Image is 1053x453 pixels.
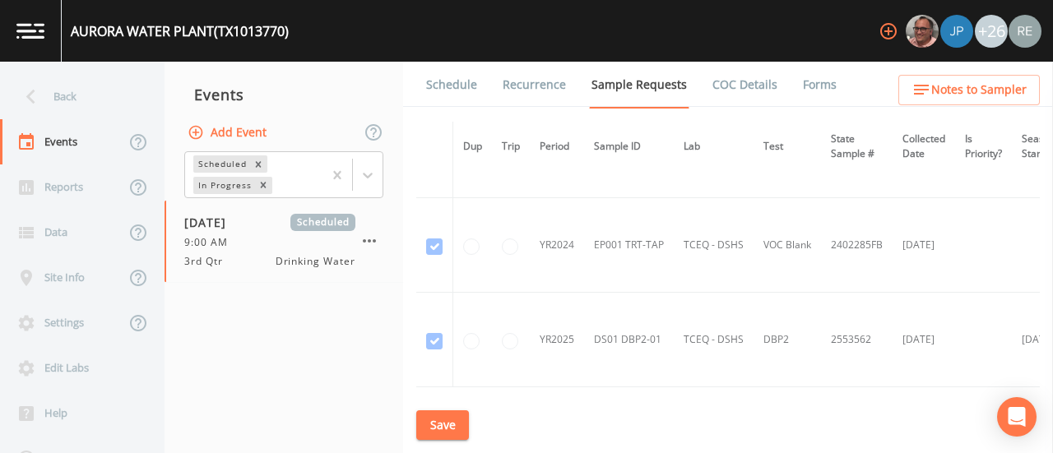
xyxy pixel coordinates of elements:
[530,198,584,293] td: YR2024
[893,122,955,172] th: Collected Date
[16,23,44,39] img: logo
[898,75,1040,105] button: Notes to Sampler
[975,15,1008,48] div: +26
[997,397,1037,437] div: Open Intercom Messenger
[906,15,939,48] img: e2d790fa78825a4bb76dcb6ab311d44c
[674,122,754,172] th: Lab
[71,21,289,41] div: AURORA WATER PLANT (TX1013770)
[165,201,403,283] a: [DATE]Scheduled9:00 AM3rd QtrDrinking Water
[821,122,893,172] th: State Sample #
[290,214,355,231] span: Scheduled
[939,15,974,48] div: Joshua gere Paul
[754,198,821,293] td: VOC Blank
[754,387,821,427] td: DBP2
[276,254,355,269] span: Drinking Water
[893,198,955,293] td: [DATE]
[249,155,267,173] div: Remove Scheduled
[184,235,238,250] span: 9:00 AM
[821,387,893,427] td: 2596773
[453,122,493,172] th: Dup
[165,74,403,115] div: Events
[821,293,893,387] td: 2553562
[931,80,1027,100] span: Notes to Sampler
[424,62,480,108] a: Schedule
[184,254,233,269] span: 3rd Qtr
[254,177,272,194] div: Remove In Progress
[492,122,530,172] th: Trip
[893,293,955,387] td: [DATE]
[184,214,238,231] span: [DATE]
[584,122,674,172] th: Sample ID
[584,198,674,293] td: EP001 TRT-TAP
[800,62,839,108] a: Forms
[416,410,469,441] button: Save
[584,387,674,427] td: DS01 DBP2-01
[674,387,754,427] td: TCEQ - DSHS
[710,62,780,108] a: COC Details
[955,122,1012,172] th: Is Priority?
[530,387,584,427] td: YR2025
[500,62,568,108] a: Recurrence
[1009,15,1041,48] img: e720f1e92442e99c2aab0e3b783e6548
[184,118,273,148] button: Add Event
[754,293,821,387] td: DBP2
[193,177,254,194] div: In Progress
[940,15,973,48] img: 41241ef155101aa6d92a04480b0d0000
[589,62,689,109] a: Sample Requests
[905,15,939,48] div: Mike Franklin
[674,293,754,387] td: TCEQ - DSHS
[674,198,754,293] td: TCEQ - DSHS
[530,122,584,172] th: Period
[193,155,249,173] div: Scheduled
[821,198,893,293] td: 2402285FB
[754,122,821,172] th: Test
[584,293,674,387] td: DS01 DBP2-01
[530,293,584,387] td: YR2025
